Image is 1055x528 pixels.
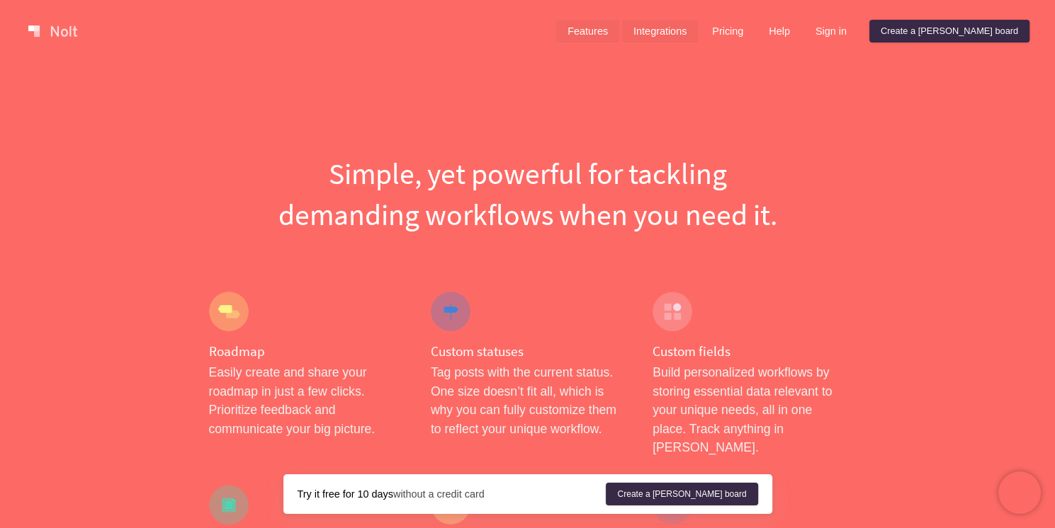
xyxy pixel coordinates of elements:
h1: Simple, yet powerful for tackling demanding workflows when you need it. [209,153,847,235]
p: Easily create and share your roadmap in just a few clicks. Prioritize feedback and communicate yo... [209,363,402,438]
a: Create a [PERSON_NAME] board [606,483,757,505]
h4: Custom statuses [431,343,624,360]
strong: Try it free for 10 days [298,488,393,500]
div: without a credit card [298,487,607,501]
a: Pricing [701,20,755,42]
a: Help [757,20,801,42]
a: Features [556,20,619,42]
p: Build personalized workflows by storing essential data relevant to your unique needs, all in one ... [653,363,846,457]
a: Integrations [622,20,698,42]
a: Create a [PERSON_NAME] board [869,20,1029,42]
p: Tag posts with the current status. One size doesn’t fit all, which is why you can fully customize... [431,363,624,438]
h4: Roadmap [209,343,402,360]
a: Sign in [804,20,858,42]
iframe: Chatra live chat [998,471,1041,514]
h4: Custom fields [653,343,846,360]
